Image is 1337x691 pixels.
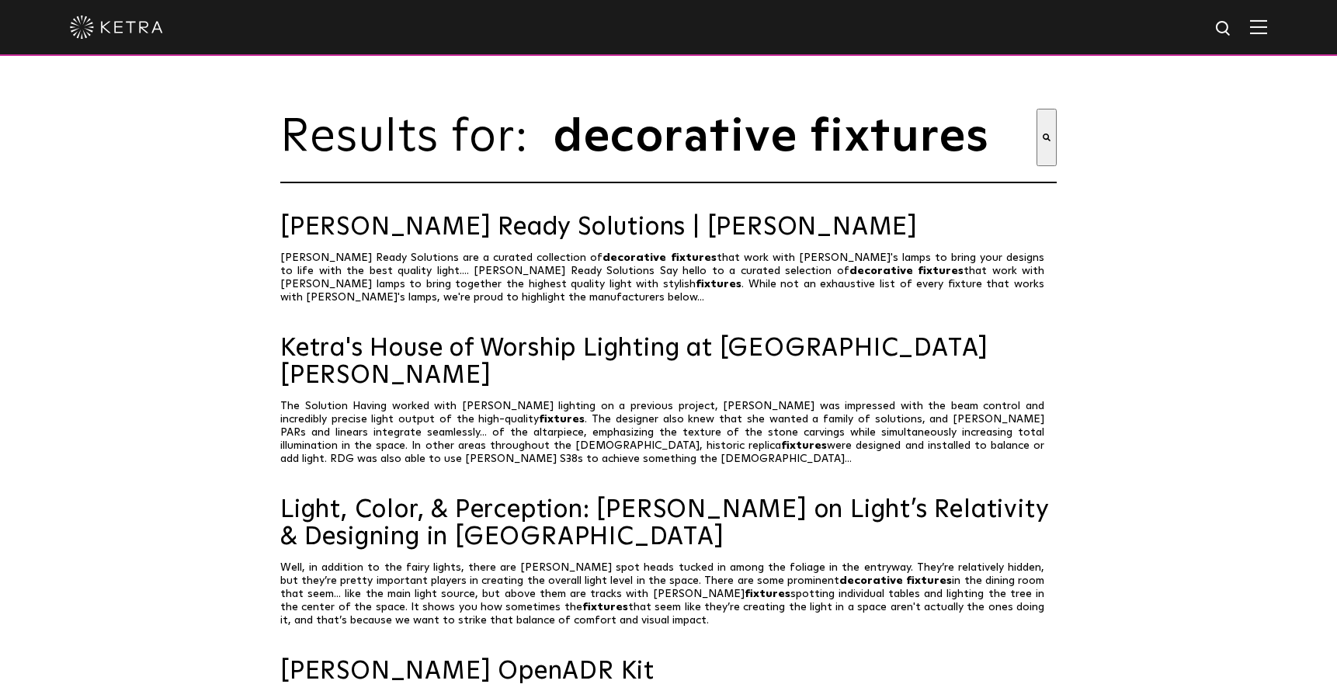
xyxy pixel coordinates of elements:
input: This is a search field with an auto-suggest feature attached. [552,109,1037,166]
p: [PERSON_NAME] Ready Solutions are a curated collection of that work with [PERSON_NAME]'s lamps to... [280,252,1057,304]
span: decorative [603,252,666,263]
span: decorative [849,266,913,276]
p: Well, in addition to the fairy lights, there are [PERSON_NAME] spot heads tucked in among the fol... [280,561,1057,627]
span: fixtures [906,575,952,586]
span: decorative [839,575,903,586]
a: [PERSON_NAME] OpenADR Kit [280,658,1057,686]
p: The Solution Having worked with [PERSON_NAME] lighting on a previous project, [PERSON_NAME] was i... [280,400,1057,466]
span: fixtures [539,414,585,425]
a: Ketra's House of Worship Lighting at [GEOGRAPHIC_DATA][PERSON_NAME] [280,335,1057,390]
a: [PERSON_NAME] Ready Solutions | [PERSON_NAME] [280,214,1057,241]
span: fixtures [781,440,827,451]
span: fixtures [918,266,964,276]
button: Search [1037,109,1057,166]
span: fixtures [582,602,628,613]
img: Hamburger%20Nav.svg [1250,19,1267,34]
img: ketra-logo-2019-white [70,16,163,39]
span: fixtures [696,279,741,290]
span: fixtures [745,589,790,599]
img: search icon [1214,19,1234,39]
a: Light, Color, & Perception: [PERSON_NAME] on Light’s Relativity & Designing in [GEOGRAPHIC_DATA] [280,497,1057,551]
span: fixtures [671,252,717,263]
span: Results for: [280,114,544,161]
